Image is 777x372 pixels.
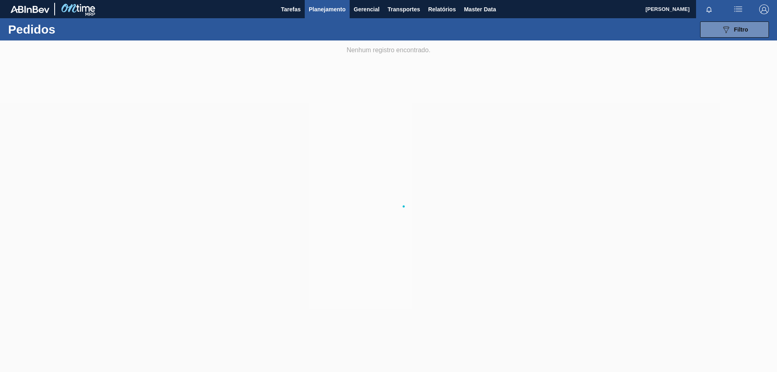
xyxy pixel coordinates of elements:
[11,6,49,13] img: TNhmsLtSVTkK8tSr43FrP2fwEKptu5GPRR3wAAAABJRU5ErkJggg==
[8,25,129,34] h1: Pedidos
[696,4,722,15] button: Notificações
[700,21,769,38] button: Filtro
[309,4,346,14] span: Planejamento
[281,4,301,14] span: Tarefas
[464,4,496,14] span: Master Data
[759,4,769,14] img: Logout
[388,4,420,14] span: Transportes
[354,4,380,14] span: Gerencial
[733,4,743,14] img: userActions
[734,26,748,33] span: Filtro
[428,4,456,14] span: Relatórios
